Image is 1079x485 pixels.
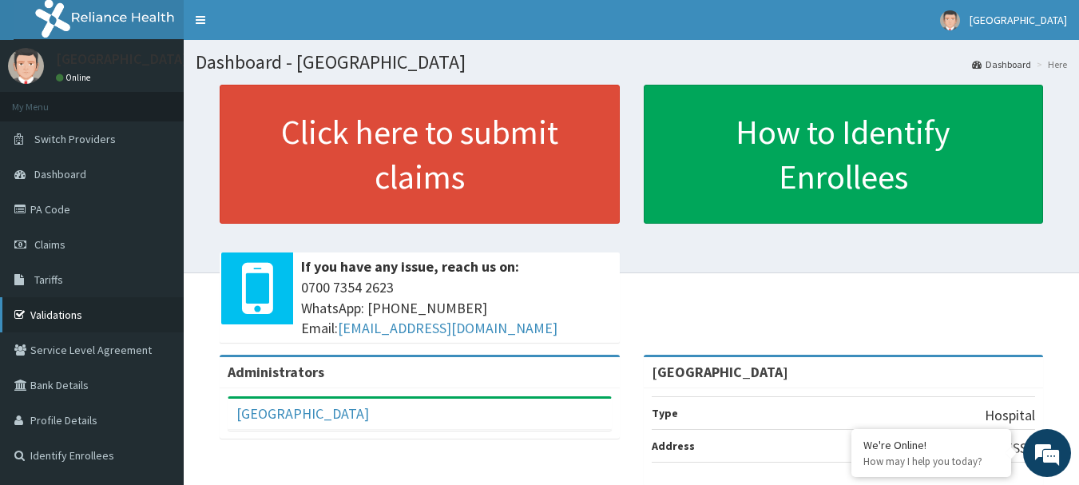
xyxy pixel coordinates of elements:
[34,237,65,252] span: Claims
[56,52,188,66] p: [GEOGRAPHIC_DATA]
[985,405,1035,426] p: Hospital
[301,257,519,276] b: If you have any issue, reach us on:
[652,439,695,453] b: Address
[863,455,999,468] p: How may I help you today?
[644,85,1044,224] a: How to Identify Enrollees
[301,277,612,339] span: 0700 7354 2623 WhatsApp: [PHONE_NUMBER] Email:
[1033,58,1067,71] li: Here
[196,52,1067,73] h1: Dashboard - [GEOGRAPHIC_DATA]
[220,85,620,224] a: Click here to submit claims
[228,363,324,381] b: Administrators
[8,48,44,84] img: User Image
[652,406,678,420] b: Type
[56,72,94,83] a: Online
[34,167,86,181] span: Dashboard
[940,10,960,30] img: User Image
[972,58,1031,71] a: Dashboard
[863,438,999,452] div: We're Online!
[34,272,63,287] span: Tariffs
[652,363,788,381] strong: [GEOGRAPHIC_DATA]
[236,404,369,423] a: [GEOGRAPHIC_DATA]
[970,13,1067,27] span: [GEOGRAPHIC_DATA]
[338,319,557,337] a: [EMAIL_ADDRESS][DOMAIN_NAME]
[34,132,116,146] span: Switch Providers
